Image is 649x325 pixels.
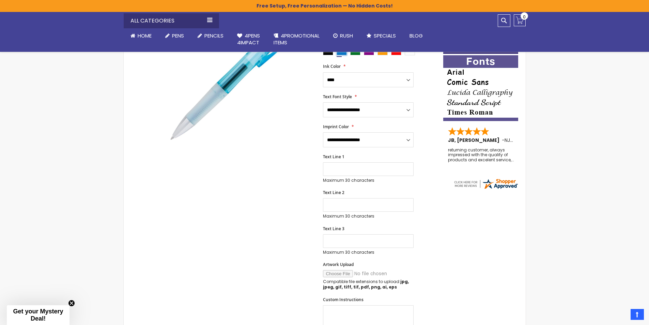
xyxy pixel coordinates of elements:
span: Artwork Upload [323,262,354,267]
span: Pens [172,32,184,39]
span: Ink Color [323,63,341,69]
a: 0 [514,14,526,26]
span: Imprint Color [323,124,349,130]
iframe: Google Customer Reviews [593,307,649,325]
p: Maximum 30 characters [323,250,414,255]
div: Red [391,48,401,55]
span: 0 [523,14,526,20]
img: 4pens.com widget logo [453,178,519,190]
span: Get your Mystery Deal! [13,308,63,322]
span: Rush [340,32,353,39]
img: font-personalization-examples [443,55,518,121]
a: Home [124,28,158,43]
div: Orange [377,48,388,55]
div: returning customer, always impressed with the quality of products and excelent service, will retu... [448,148,514,162]
span: Custom Instructions [323,297,364,302]
div: Purple [364,48,374,55]
span: 4PROMOTIONAL ITEMS [274,32,320,46]
span: - , [502,137,561,144]
div: White [405,48,415,55]
span: Home [138,32,152,39]
a: 4Pens4impact [230,28,267,50]
span: Text Font Style [323,94,352,100]
a: 4PROMOTIONALITEMS [267,28,326,50]
span: Pencils [204,32,223,39]
p: Maximum 30 characters [323,213,414,219]
div: Black [323,48,333,55]
span: Text Line 3 [323,226,344,232]
span: Text Line 2 [323,190,344,195]
a: Specials [360,28,403,43]
strong: jpg, jpeg, gif, tiff, tif, pdf, png, ai, eps [323,279,409,290]
span: 4Pens 4impact [237,32,260,46]
span: NJ [505,137,513,144]
a: 4pens.com certificate URL [453,186,519,191]
span: JB, [PERSON_NAME] [448,137,502,144]
span: Text Line 1 [323,154,344,160]
a: Pencils [191,28,230,43]
span: Blog [410,32,423,39]
button: Close teaser [68,300,75,307]
a: Blog [403,28,430,43]
span: Specials [374,32,396,39]
a: Rush [326,28,360,43]
div: Get your Mystery Deal!Close teaser [7,305,69,325]
p: Compatible file extensions to upload: [323,279,414,290]
div: Blue Light [337,48,347,55]
p: Maximum 30 characters [323,178,414,183]
div: Green [350,48,360,55]
div: All Categories [124,13,219,28]
a: Pens [158,28,191,43]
